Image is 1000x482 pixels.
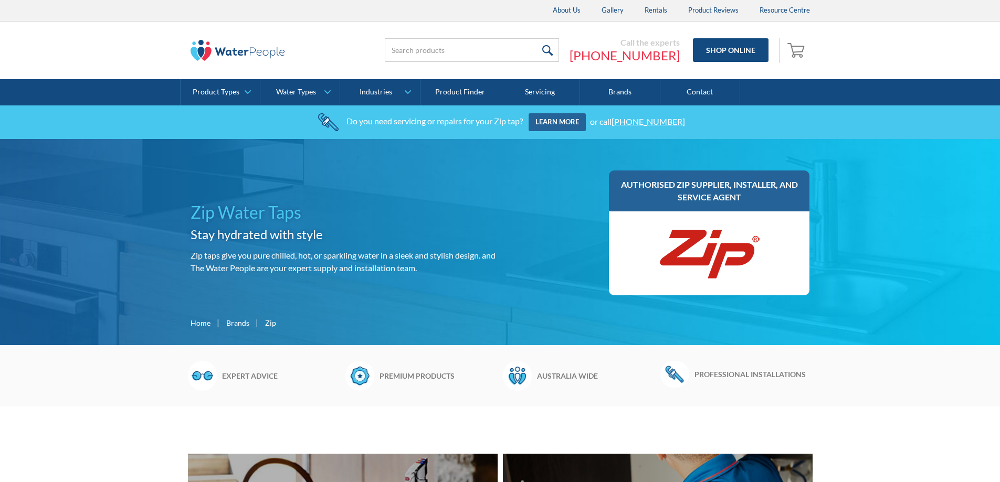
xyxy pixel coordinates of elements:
a: Open empty cart [785,38,810,63]
a: [PHONE_NUMBER] [612,116,685,126]
div: Industries [360,88,392,97]
div: Zip [265,317,276,328]
div: Call the experts [570,37,680,48]
div: Do you need servicing or repairs for your Zip tap? [346,116,523,126]
img: Waterpeople Symbol [503,361,532,390]
a: Brands [226,317,249,328]
div: Water Types [276,88,316,97]
h6: Professional installations [694,369,813,380]
a: Brands [580,79,660,105]
h6: Australia wide [537,370,655,381]
h6: Premium products [380,370,498,381]
img: Zip [657,222,762,285]
a: Learn more [529,113,586,131]
div: Product Types [193,88,239,97]
img: The Water People [191,40,285,61]
a: Servicing [500,79,580,105]
h3: Authorised Zip supplier, installer, and service agent [619,178,799,203]
input: Search products [385,38,559,62]
img: Glasses [188,361,217,390]
a: Home [191,317,210,328]
h2: Stay hydrated with style [191,225,496,244]
a: Shop Online [693,38,769,62]
div: | [216,316,221,329]
a: [PHONE_NUMBER] [570,48,680,63]
img: Wrench [660,361,689,387]
div: | [255,316,260,329]
img: shopping cart [787,41,807,58]
a: Product Finder [420,79,500,105]
a: Water Types [260,79,340,105]
h6: Expert advice [222,370,340,381]
a: Industries [340,79,419,105]
img: Badge [345,361,374,390]
a: Contact [660,79,740,105]
div: or call [590,116,685,126]
h1: Zip Water Taps [191,200,496,225]
p: Zip taps give you pure chilled, hot, or sparkling water in a sleek and stylish design. and The Wa... [191,249,496,274]
a: Product Types [181,79,260,105]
